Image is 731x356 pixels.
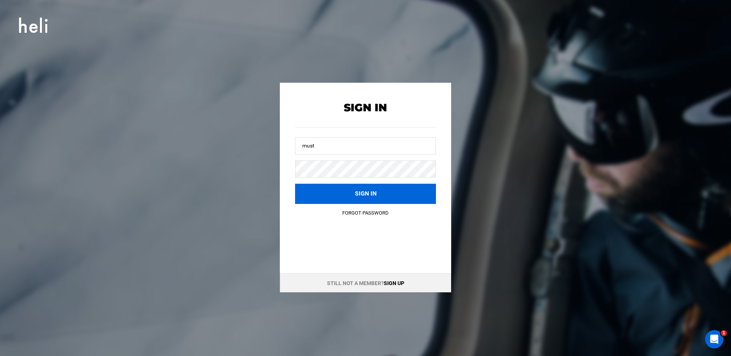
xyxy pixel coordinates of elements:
[705,330,723,348] iframe: Intercom live chat
[384,280,404,286] a: Sign up
[295,184,436,204] button: Sign in
[295,137,436,154] input: Username
[295,102,436,114] h2: Sign In
[280,273,451,292] div: Still not a member?
[721,330,727,336] span: 1
[342,210,389,216] a: Forgot Password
